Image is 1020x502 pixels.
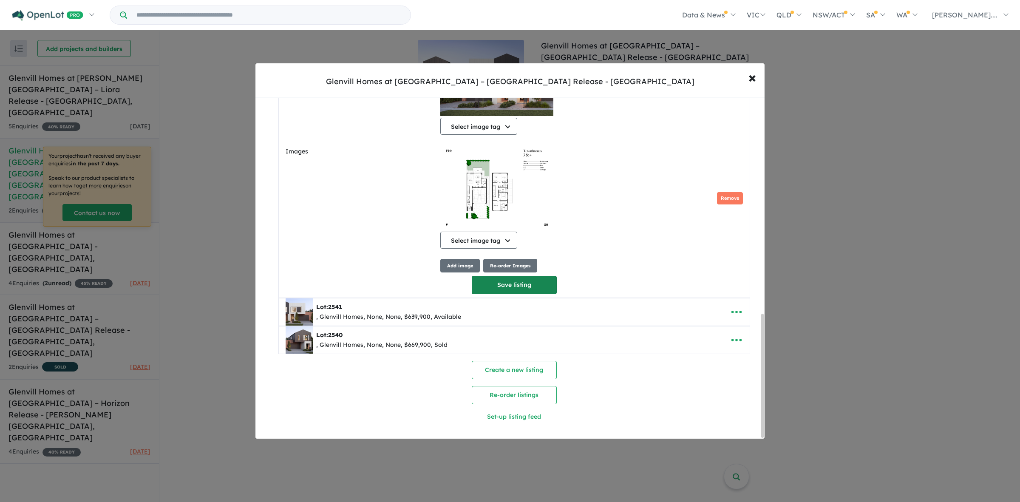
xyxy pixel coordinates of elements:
button: Select image tag [440,232,517,249]
input: Try estate name, suburb, builder or developer [129,6,409,24]
button: Remove [717,192,743,204]
img: Glenvill Homes at Rathdowne Estate – Holloway Release - Wollert - Lot 2542 [440,145,554,230]
button: Set-up listing feed [396,408,632,426]
div: , Glenvill Homes, None, None, $669,900, Sold [316,340,448,350]
button: Create a new listing [472,361,557,379]
button: Re-order listings [472,386,557,404]
button: Save listing [472,276,557,294]
label: Images [286,147,437,157]
div: Glenvill Homes at [GEOGRAPHIC_DATA] – [GEOGRAPHIC_DATA] Release - [GEOGRAPHIC_DATA] [326,76,694,87]
span: [PERSON_NAME].... [932,11,997,19]
b: Lot: [316,303,342,311]
span: 2540 [328,331,343,339]
img: Openlot PRO Logo White [12,10,83,21]
div: , Glenvill Homes, None, None, $639,900, Available [316,312,461,322]
span: 2541 [328,303,342,311]
button: Re-order Images [483,259,537,273]
img: Glenvill%20Homes%20at%20Rathdowne%20Estate%20---%20Holloway%20Release%20-%20Wollert%20-%20Lot%202... [286,298,313,326]
img: Glenvill%20Homes%20at%20Rathdowne%20Estate%20---%20Holloway%20Release%20-%20Wollert%20-%20Lot%202... [286,326,313,354]
b: Lot: [316,331,343,339]
span: × [748,68,756,86]
button: Select image tag [440,118,517,135]
button: Add image [440,259,480,273]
